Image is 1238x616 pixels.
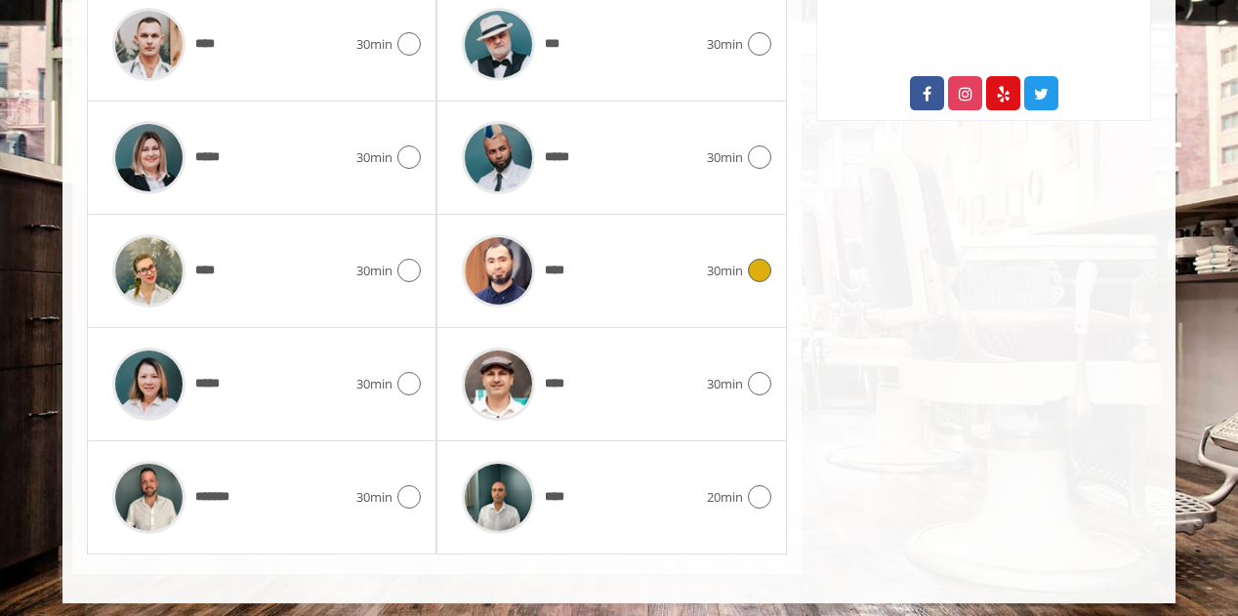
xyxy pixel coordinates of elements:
[356,487,392,508] span: 30min
[356,34,392,55] span: 30min
[707,374,743,394] span: 30min
[356,147,392,168] span: 30min
[707,487,743,508] span: 20min
[356,261,392,281] span: 30min
[707,34,743,55] span: 30min
[356,374,392,394] span: 30min
[707,147,743,168] span: 30min
[707,261,743,281] span: 30min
